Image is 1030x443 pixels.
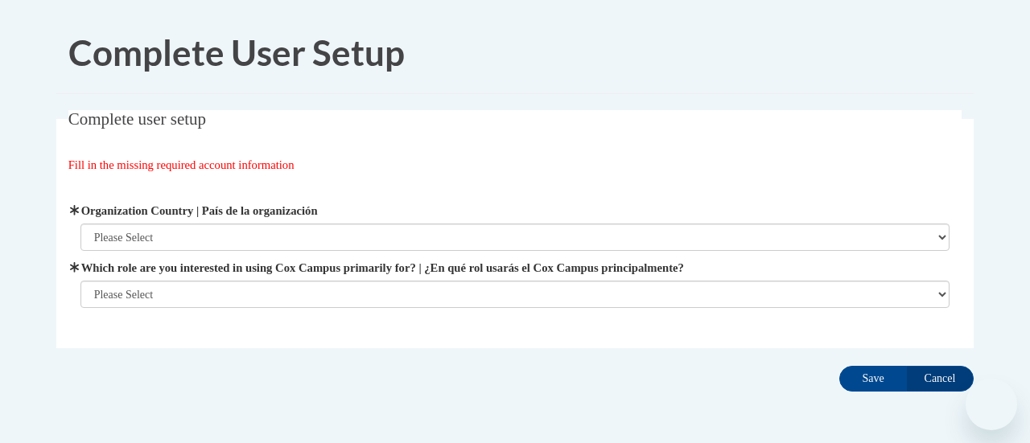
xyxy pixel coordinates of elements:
[68,109,206,129] span: Complete user setup
[68,158,295,171] span: Fill in the missing required account information
[966,379,1017,430] iframe: Button to launch messaging window
[80,202,950,219] label: Organization Country | País de la organización
[68,31,405,73] span: Complete User Setup
[80,259,950,277] label: Which role are you interested in using Cox Campus primarily for? | ¿En qué rol usarás el Cox Camp...
[839,366,907,392] input: Save
[906,366,974,392] input: Cancel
